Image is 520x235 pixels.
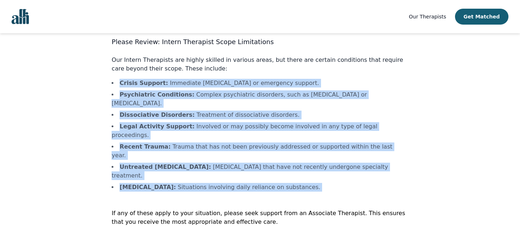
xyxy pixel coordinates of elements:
[120,184,176,191] b: [MEDICAL_DATA] :
[112,183,408,192] li: Situations involving daily reliance on substances.
[409,14,446,20] span: Our Therapists
[112,122,408,140] li: Involved or may possibly become involved in any type of legal proceedings.
[120,123,195,130] b: Legal Activity Support :
[112,209,408,226] p: If any of these apply to your situation, please seek support from an Associate Therapist. This en...
[120,111,195,118] b: Dissociative Disorders :
[120,80,168,86] b: Crisis Support :
[12,9,29,24] img: alli logo
[120,163,211,170] b: Untreated [MEDICAL_DATA] :
[112,90,408,108] li: Complex psychiatric disorders, such as [MEDICAL_DATA] or [MEDICAL_DATA].
[112,142,408,160] li: Trauma that has not been previously addressed or supported within the last year.
[112,56,408,73] p: Our Intern Therapists are highly skilled in various areas, but there are certain conditions that ...
[455,9,508,25] button: Get Matched
[112,163,408,180] li: [MEDICAL_DATA] that have not recently undergone specialty treatment.
[112,111,408,119] li: Treatment of dissociative disorders.
[120,143,170,150] b: Recent Trauma :
[112,79,408,87] li: Immediate [MEDICAL_DATA] or emergency support.
[409,12,446,21] a: Our Therapists
[112,37,408,47] h3: Please Review: Intern Therapist Scope Limitations
[120,91,194,98] b: Psychiatric Conditions :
